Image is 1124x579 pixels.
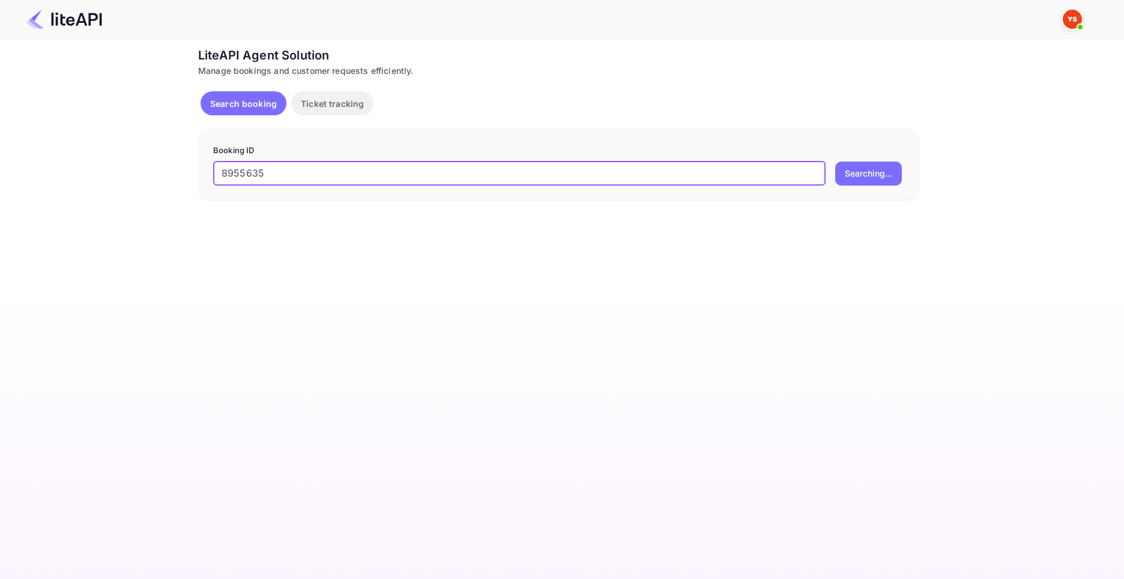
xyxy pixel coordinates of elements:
p: Booking ID [213,145,904,157]
div: Manage bookings and customer requests efficiently. [198,64,919,77]
div: LiteAPI Agent Solution [198,46,919,64]
img: Yandex Support [1063,10,1082,29]
p: Search booking [210,97,277,110]
button: Searching... [835,162,902,186]
input: Enter Booking ID (e.g., 63782194) [213,162,826,186]
img: LiteAPI Logo [26,10,102,29]
p: Ticket tracking [301,97,364,110]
